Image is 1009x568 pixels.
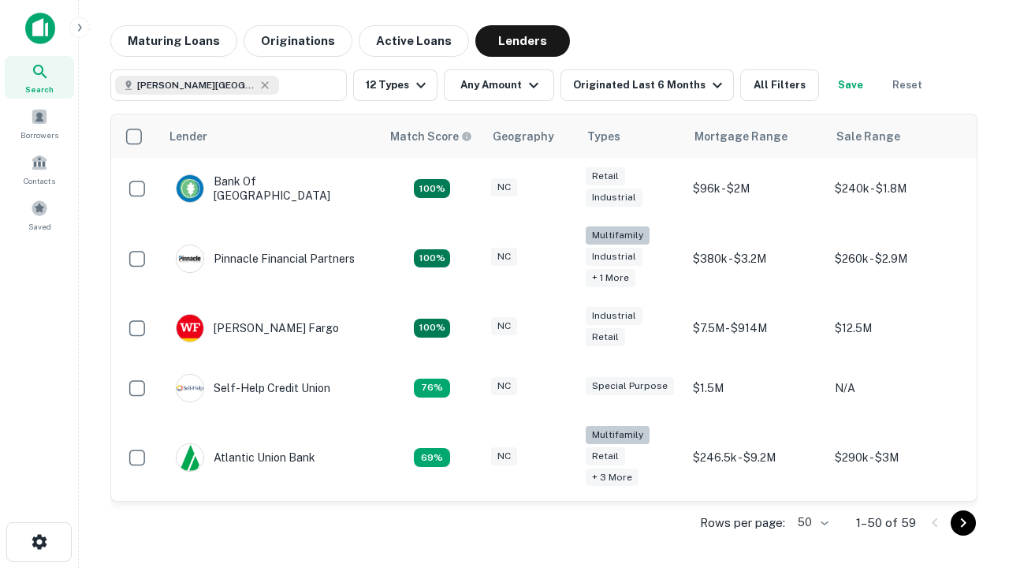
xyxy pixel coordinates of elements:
[586,269,635,287] div: + 1 more
[20,129,58,141] span: Borrowers
[176,443,315,472] div: Atlantic Union Bank
[694,127,787,146] div: Mortgage Range
[827,159,969,219] td: $240k - $1.8M
[491,248,517,266] div: NC
[491,178,517,196] div: NC
[825,69,876,101] button: Save your search to get updates of matches that match your search criteria.
[856,514,916,532] p: 1–50 of 59
[177,245,203,272] img: picture
[586,167,625,185] div: Retail
[176,314,339,342] div: [PERSON_NAME] Fargo
[827,358,969,418] td: N/A
[491,377,517,395] div: NC
[5,193,74,236] a: Saved
[169,127,207,146] div: Lender
[700,514,785,532] p: Rows per page:
[791,511,831,534] div: 50
[587,127,620,146] div: Types
[381,114,483,159] th: Capitalize uses an advanced AI algorithm to match your search with the best lender. The match sco...
[827,418,969,498] td: $290k - $3M
[493,127,554,146] div: Geography
[414,379,450,398] div: Matching Properties: 11, hasApolloMatch: undefined
[444,69,554,101] button: Any Amount
[5,148,74,190] a: Contacts
[5,102,74,144] a: Borrowers
[176,174,365,203] div: Bank Of [GEOGRAPHIC_DATA]
[578,114,685,159] th: Types
[28,220,51,233] span: Saved
[414,249,450,268] div: Matching Properties: 26, hasApolloMatch: undefined
[25,83,54,95] span: Search
[353,69,437,101] button: 12 Types
[827,298,969,358] td: $12.5M
[5,56,74,99] a: Search
[586,328,625,346] div: Retail
[491,447,517,465] div: NC
[930,442,1009,518] iframe: Chat Widget
[827,219,969,298] td: $260k - $2.9M
[685,219,827,298] td: $380k - $3.2M
[359,25,469,57] button: Active Loans
[560,69,734,101] button: Originated Last 6 Months
[176,374,330,402] div: Self-help Credit Union
[177,375,203,402] img: picture
[685,418,827,498] td: $246.5k - $9.2M
[586,226,650,245] div: Multifamily
[586,248,642,266] div: Industrial
[586,307,642,325] div: Industrial
[836,127,900,146] div: Sale Range
[137,78,255,92] span: [PERSON_NAME][GEOGRAPHIC_DATA], [GEOGRAPHIC_DATA]
[951,510,976,536] button: Go to next page
[177,444,203,471] img: picture
[475,25,570,57] button: Lenders
[586,426,650,444] div: Multifamily
[685,298,827,358] td: $7.5M - $914M
[244,25,352,57] button: Originations
[390,128,469,145] h6: Match Score
[24,174,55,187] span: Contacts
[25,13,55,44] img: capitalize-icon.png
[177,175,203,202] img: picture
[740,69,819,101] button: All Filters
[491,317,517,335] div: NC
[414,179,450,198] div: Matching Properties: 15, hasApolloMatch: undefined
[586,377,674,395] div: Special Purpose
[414,319,450,338] div: Matching Properties: 15, hasApolloMatch: undefined
[160,114,381,159] th: Lender
[573,76,727,95] div: Originated Last 6 Months
[685,159,827,219] td: $96k - $2M
[110,25,237,57] button: Maturing Loans
[586,447,625,465] div: Retail
[586,189,642,207] div: Industrial
[483,114,578,159] th: Geography
[177,315,203,342] img: picture
[882,69,933,101] button: Reset
[390,128,472,145] div: Capitalize uses an advanced AI algorithm to match your search with the best lender. The match sco...
[586,469,639,487] div: + 3 more
[827,114,969,159] th: Sale Range
[685,114,827,159] th: Mortgage Range
[685,358,827,418] td: $1.5M
[176,245,355,273] div: Pinnacle Financial Partners
[414,448,450,467] div: Matching Properties: 10, hasApolloMatch: undefined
